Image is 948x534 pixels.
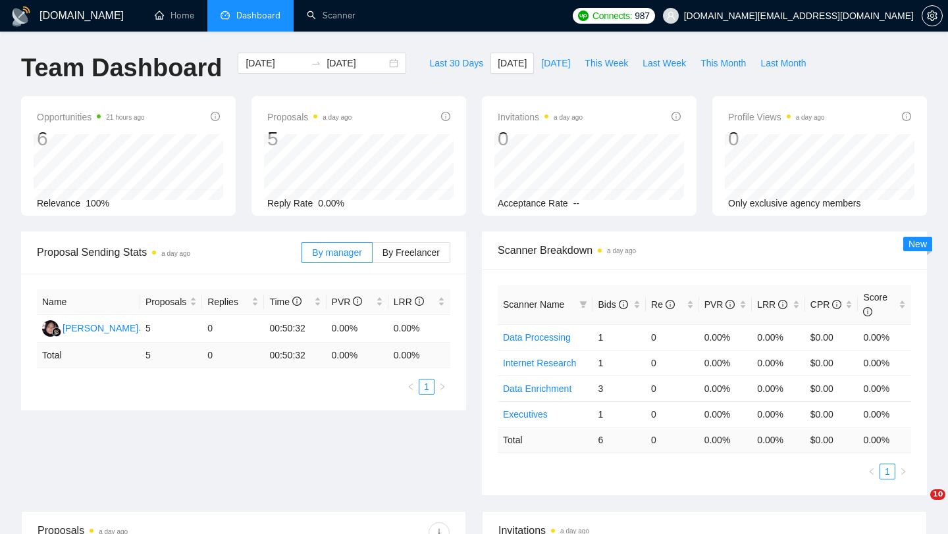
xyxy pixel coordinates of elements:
[922,5,943,26] button: setting
[778,300,787,309] span: info-circle
[419,379,434,394] a: 1
[422,53,490,74] button: Last 30 Days
[832,300,841,309] span: info-circle
[635,53,693,74] button: Last Week
[332,297,363,307] span: PVR
[805,350,858,376] td: $0.00
[810,299,841,310] span: CPR
[503,358,576,368] a: Internet Research
[498,56,527,70] span: [DATE]
[403,379,419,395] button: left
[930,489,945,500] span: 10
[211,112,220,121] span: info-circle
[864,464,880,479] li: Previous Page
[37,126,145,151] div: 6
[796,114,825,121] time: a day ago
[598,299,627,310] span: Bids
[498,198,568,208] span: Acceptance Rate
[858,350,911,376] td: 0.00%
[922,11,943,21] a: setting
[592,427,646,452] td: 6
[753,53,813,74] button: Last Month
[863,292,887,317] span: Score
[752,427,805,452] td: 0.00 %
[880,464,895,479] a: 1
[307,10,355,21] a: searchScanner
[728,126,825,151] div: 0
[11,6,32,27] img: logo
[37,198,80,208] span: Relevance
[592,376,646,401] td: 3
[498,242,911,258] span: Scanner Breakdown
[752,350,805,376] td: 0.00%
[498,427,592,452] td: Total
[858,427,911,452] td: 0.00 %
[269,297,301,307] span: Time
[498,109,583,125] span: Invitations
[63,321,138,335] div: [PERSON_NAME]
[441,112,450,121] span: info-circle
[323,114,352,121] time: a day ago
[805,324,858,350] td: $0.00
[922,11,942,21] span: setting
[895,464,911,479] li: Next Page
[407,383,415,391] span: left
[693,53,753,74] button: This Month
[388,315,450,343] td: 0.00%
[651,299,675,310] span: Re
[388,343,450,368] td: 0.00 %
[140,343,202,368] td: 5
[607,247,636,255] time: a day ago
[805,376,858,401] td: $0.00
[760,56,806,70] span: Last Month
[646,350,699,376] td: 0
[666,300,675,309] span: info-circle
[757,299,787,310] span: LRR
[42,320,59,337] img: N
[419,379,434,395] li: 1
[37,244,302,260] span: Proposal Sending Stats
[503,383,571,394] a: Data Enrichment
[202,315,264,343] td: 0
[140,289,202,315] th: Proposals
[267,198,313,208] span: Reply Rate
[52,328,61,337] img: gigradar-bm.png
[438,383,446,391] span: right
[666,11,675,20] span: user
[503,409,548,420] a: Executives
[221,11,230,20] span: dashboard
[311,58,321,68] span: swap-right
[503,299,564,310] span: Scanner Name
[704,299,735,310] span: PVR
[858,324,911,350] td: 0.00%
[246,56,305,70] input: Start date
[264,315,326,343] td: 00:50:32
[903,489,935,521] iframe: Intercom live chat
[145,295,187,309] span: Proposals
[577,53,635,74] button: This Week
[327,343,388,368] td: 0.00 %
[592,401,646,427] td: 1
[805,427,858,452] td: $ 0.00
[646,324,699,350] td: 0
[728,198,861,208] span: Only exclusive agency members
[429,56,483,70] span: Last 30 Days
[573,198,579,208] span: --
[646,401,699,427] td: 0
[805,401,858,427] td: $0.00
[728,109,825,125] span: Profile Views
[403,379,419,395] li: Previous Page
[155,10,194,21] a: homeHome
[643,56,686,70] span: Last Week
[585,56,628,70] span: This Week
[858,401,911,427] td: 0.00%
[434,379,450,395] li: Next Page
[382,247,440,258] span: By Freelancer
[42,322,138,333] a: N[PERSON_NAME]
[327,315,388,343] td: 0.00%
[880,464,895,479] li: 1
[902,112,911,121] span: info-circle
[699,350,752,376] td: 0.00%
[699,401,752,427] td: 0.00%
[592,324,646,350] td: 1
